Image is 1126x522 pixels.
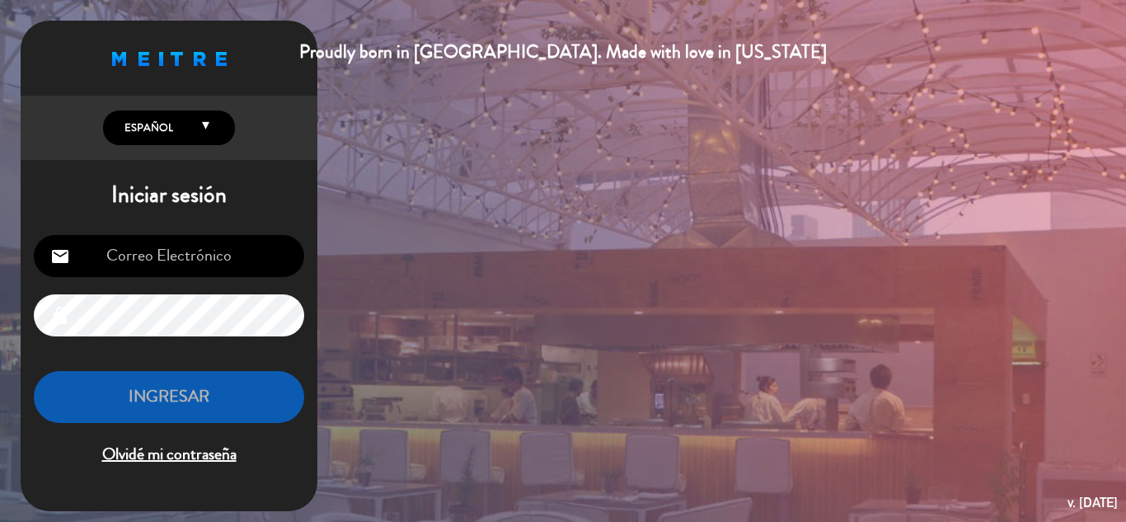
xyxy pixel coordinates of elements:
span: Olvidé mi contraseña [34,441,304,468]
span: Español [120,120,173,136]
i: lock [50,306,70,326]
input: Correo Electrónico [34,235,304,277]
h1: Iniciar sesión [21,181,317,209]
i: email [50,247,70,266]
div: v. [DATE] [1067,491,1118,514]
button: INGRESAR [34,371,304,423]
